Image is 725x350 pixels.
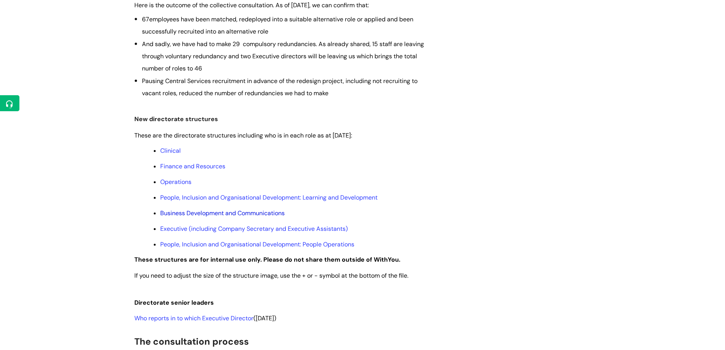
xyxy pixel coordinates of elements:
[142,15,149,23] span: 67
[160,178,191,186] a: Operations
[160,193,378,201] a: People, Inclusion and Organisational Development: Learning and Development
[134,131,352,139] span: These are the directorate structures including who is in each role as at [DATE]:
[160,209,285,217] a: Business Development and Communications
[142,40,424,73] span: And sadly, we have had to make 29 compulsory redundancies. As already shared, 15 staff are leavin...
[134,256,400,264] strong: These structures are for internal use only. Please do not share them outside of WithYou.
[134,1,369,9] span: Here is the outcome of the collective consultation. As of [DATE], we can confirm that:
[134,272,408,280] span: If you need to adjust the size of the structure image, use the + or - symbol at the bottom of the...
[160,147,181,155] a: Clinical
[134,115,218,123] span: New directorate structures
[160,240,354,248] a: People, Inclusion and Organisational Development: People Operations
[160,225,348,233] a: Executive (including Company Secretary and Executive Assistants)
[134,314,253,322] a: Who reports in to which Executive Director
[134,314,276,322] span: ([DATE])
[134,336,249,347] span: The consultation process
[160,162,225,170] a: Finance and Resources
[142,15,413,35] span: employees have been matched, redeployed into a suitable alternative role or applied and been succ...
[134,299,214,307] span: Directorate senior leaders
[142,77,417,97] span: Pausing Central Services recruitment in advance of the redesign project, including not recruiting...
